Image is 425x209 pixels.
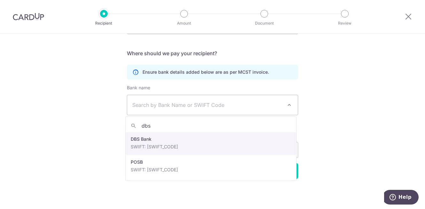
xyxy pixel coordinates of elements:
p: DBS Bank [131,136,291,142]
p: Review [321,20,368,26]
p: Document [241,20,288,26]
p: Ensure bank details added below are as per MCST invoice. [143,69,269,75]
p: SWIFT: [SWIFT_CODE] [131,167,291,173]
iframe: Opens a widget where you can find more information [384,190,419,206]
img: CardUp [13,13,44,20]
span: Search by Bank Name or SWIFT Code [132,101,282,109]
p: Amount [160,20,208,26]
p: SWIFT: [SWIFT_CODE] [131,144,291,150]
label: Bank name [127,85,150,91]
p: POSB [131,159,291,165]
h5: Where should we pay your recipient? [127,49,298,57]
p: Recipient [80,20,127,26]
